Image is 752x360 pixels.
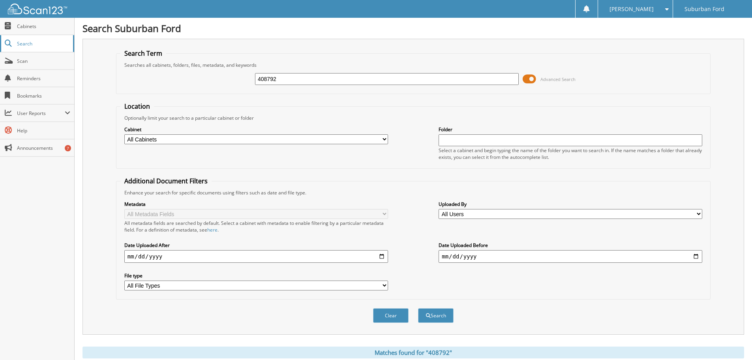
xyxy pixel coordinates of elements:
[124,126,388,133] label: Cabinet
[373,308,409,323] button: Clear
[65,145,71,151] div: 7
[83,22,744,35] h1: Search Suburban Ford
[439,242,702,249] label: Date Uploaded Before
[124,242,388,249] label: Date Uploaded After
[17,75,70,82] span: Reminders
[17,23,70,30] span: Cabinets
[684,7,724,11] span: Suburban Ford
[439,147,702,160] div: Select a cabinet and begin typing the name of the folder you want to search in. If the name match...
[124,250,388,263] input: start
[17,92,70,99] span: Bookmarks
[17,58,70,64] span: Scan
[609,7,654,11] span: [PERSON_NAME]
[120,62,706,68] div: Searches all cabinets, folders, files, metadata, and keywords
[17,145,70,151] span: Announcements
[17,110,65,117] span: User Reports
[17,40,69,47] span: Search
[418,308,454,323] button: Search
[120,115,706,121] div: Optionally limit your search to a particular cabinet or folder
[124,272,388,279] label: File type
[124,220,388,233] div: All metadata fields are searched by default. Select a cabinet with metadata to enable filtering b...
[8,4,67,14] img: scan123-logo-white.svg
[120,177,212,185] legend: Additional Document Filters
[439,126,702,133] label: Folder
[83,347,744,358] div: Matches found for "408792"
[540,76,576,82] span: Advanced Search
[439,201,702,207] label: Uploaded By
[207,226,218,233] a: here
[124,201,388,207] label: Metadata
[120,49,166,58] legend: Search Term
[439,250,702,263] input: end
[120,189,706,196] div: Enhance your search for specific documents using filters such as date and file type.
[120,102,154,111] legend: Location
[17,127,70,134] span: Help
